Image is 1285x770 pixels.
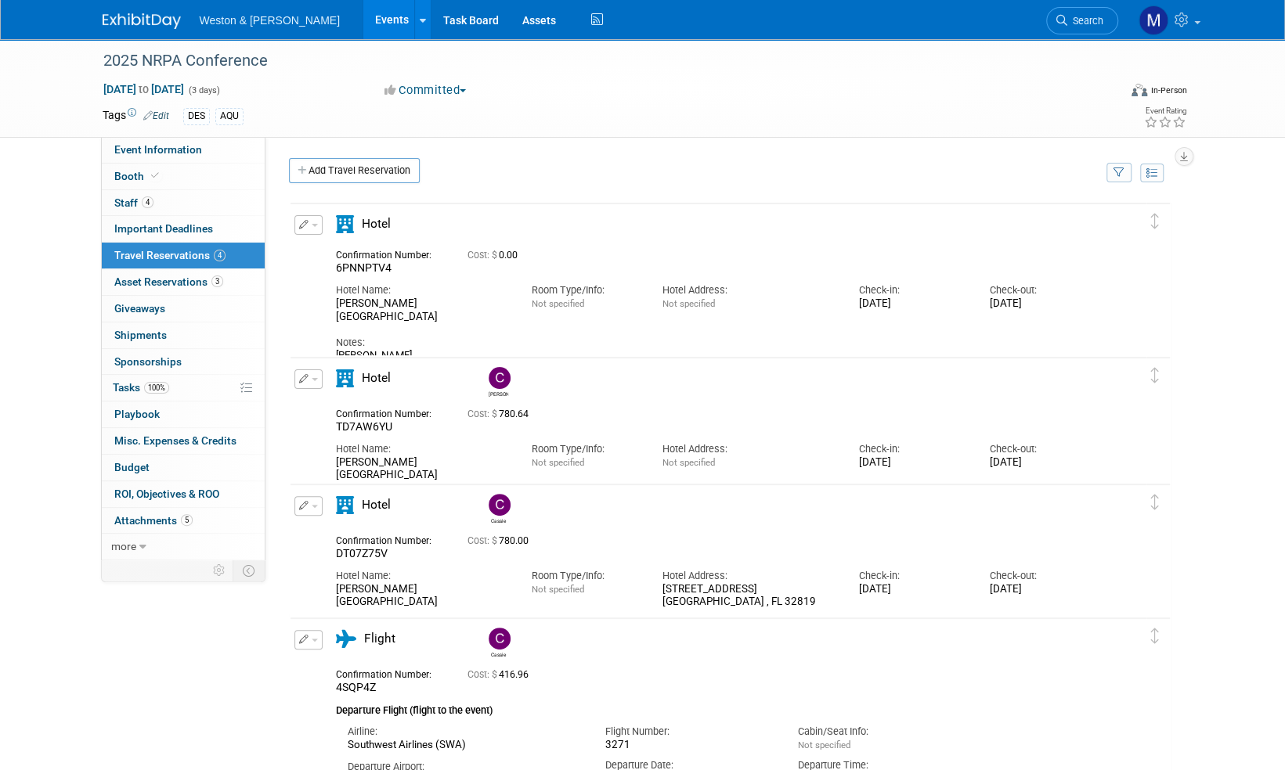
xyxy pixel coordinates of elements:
a: more [102,534,265,560]
span: Misc. Expenses & Credits [114,434,236,447]
i: Hotel [336,369,354,387]
div: Check-out: [989,569,1096,583]
div: Flight Number: [605,725,774,739]
i: Click and drag to move item [1151,214,1159,229]
i: Hotel [336,496,354,514]
div: Confirmation Number: [336,245,444,261]
span: Giveaways [114,302,165,315]
div: [DATE] [989,583,1096,596]
span: to [136,83,151,95]
div: [PERSON_NAME][GEOGRAPHIC_DATA] [336,583,508,610]
a: Attachments5 [102,508,265,534]
img: Format-Inperson.png [1132,84,1147,96]
div: Check-in: [858,442,966,456]
a: Tasks100% [102,375,265,401]
i: Booth reservation complete [151,171,159,180]
span: Search [1067,15,1103,27]
button: Committed [379,82,472,99]
span: Booth [114,170,162,182]
div: Check-out: [989,442,1096,456]
a: Giveaways [102,296,265,322]
div: Hotel Address: [662,569,835,583]
a: Shipments [102,322,265,348]
div: [PERSON_NAME][GEOGRAPHIC_DATA] [336,456,508,483]
a: Misc. Expenses & Credits [102,428,265,454]
span: DT07Z75V [336,547,388,560]
span: 780.00 [467,535,535,546]
div: Event Rating [1143,107,1186,115]
a: Staff4 [102,190,265,216]
div: [STREET_ADDRESS] [GEOGRAPHIC_DATA] , FL 32819 [662,583,835,610]
div: Southwest Airlines (SWA) [348,739,582,752]
span: Asset Reservations [114,275,223,288]
div: [PERSON_NAME] [336,349,1097,362]
div: Check-in: [858,283,966,297]
span: 0.00 [467,250,524,261]
div: [DATE] [989,456,1096,470]
a: Playbook [102,401,265,427]
span: 3 [211,275,223,287]
img: ExhibitDay [103,13,181,29]
img: Cheri Ruane [489,367,511,389]
div: [DATE] [858,297,966,311]
td: Tags [103,107,169,125]
td: Personalize Event Tab Strip [206,560,233,581]
div: Airline: [348,725,582,739]
i: Click and drag to move item [1151,628,1159,644]
a: Important Deadlines [102,216,265,242]
span: more [111,540,136,552]
div: Cheri Ruane [485,367,512,398]
td: Toggle Event Tabs [233,560,265,581]
span: 6PNNPTV4 [336,261,392,274]
div: DES [183,108,210,124]
span: 780.64 [467,408,535,419]
div: Confirmation Number: [336,531,444,547]
div: Check-out: [989,283,1096,297]
i: Hotel [336,215,354,233]
a: ROI, Objectives & ROO [102,481,265,507]
span: Budget [114,461,150,473]
div: Hotel Name: [336,569,508,583]
span: [DATE] [DATE] [103,82,185,96]
span: 100% [144,382,169,394]
span: Hotel [362,371,391,385]
span: ROI, Objectives & ROO [114,488,219,500]
span: Travel Reservations [114,249,226,261]
div: Check-in: [858,569,966,583]
span: 4 [214,250,226,261]
span: Important Deadlines [114,222,213,235]
a: Event Information [102,137,265,163]
i: Click and drag to move item [1151,368,1159,383]
span: Not specified [662,457,715,468]
a: Search [1046,7,1118,34]
span: Event Information [114,143,202,156]
div: Hotel Address: [662,283,835,297]
span: 5 [181,514,193,526]
span: 416.96 [467,669,535,680]
i: Click and drag to move item [1151,495,1159,510]
div: 2025 NRPA Conference [98,47,1095,75]
div: Hotel Name: [336,283,508,297]
div: Room Type/Info: [532,283,639,297]
span: Cost: $ [467,535,499,546]
span: Cost: $ [467,250,499,261]
span: (3 days) [187,85,220,95]
div: Departure Flight (flight to the event) [336,695,1097,718]
span: Weston & [PERSON_NAME] [200,14,340,27]
span: Not specified [532,584,584,595]
div: [DATE] [989,297,1096,311]
div: In-Person [1150,85,1186,96]
span: Cost: $ [467,408,499,419]
span: Cost: $ [467,669,499,680]
span: 4 [142,196,153,208]
span: Not specified [532,298,584,309]
span: Not specified [798,739,850,750]
img: Mary Ann Trujillo [1139,5,1168,35]
i: Flight [336,630,356,648]
div: Cabin/Seat Info: [798,725,968,739]
a: Budget [102,455,265,480]
div: Cassie Bethoney [489,649,508,658]
span: Hotel [362,498,391,512]
div: Confirmation Number: [336,404,444,420]
div: Cassie Bethoney [485,628,512,658]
